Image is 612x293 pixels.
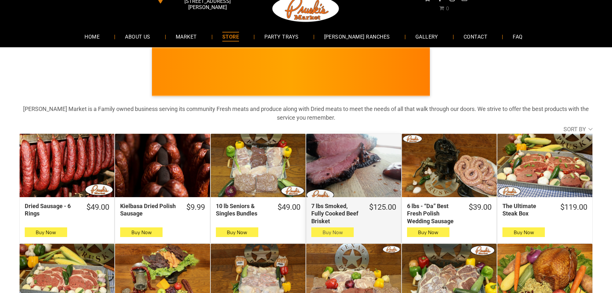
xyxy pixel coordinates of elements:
span: Buy Now [514,229,534,235]
div: $9.99 [186,202,205,212]
a: [PERSON_NAME] RANCHES [315,28,400,45]
a: FAQ [503,28,532,45]
a: CONTACT [454,28,497,45]
div: $49.00 [86,202,109,212]
span: Buy Now [323,229,343,235]
div: Dried Sausage - 6 Rings [25,202,78,217]
span: Buy Now [227,229,247,235]
div: $39.00 [469,202,492,212]
a: PARTY TRAYS [255,28,308,45]
strong: [PERSON_NAME] Market is a Family owned business serving its community Fresh meats and produce alo... [23,105,589,121]
div: 10 lb Seniors & Singles Bundles [216,202,269,217]
span: 0 [446,5,449,12]
a: STORE [213,28,249,45]
a: 10 lb Seniors &amp; Singles Bundles [211,134,306,197]
div: Kielbasa Dried Polish Sausage [120,202,178,217]
a: GALLERY [406,28,448,45]
button: Buy Now [502,227,545,237]
a: HOME [75,28,109,45]
button: Buy Now [25,227,67,237]
div: The Ultimate Steak Box [502,202,552,217]
div: $119.00 [560,202,587,212]
button: Buy Now [216,227,258,237]
a: MARKET [166,28,207,45]
span: Buy Now [418,229,438,235]
div: $125.00 [369,202,396,212]
a: 7 lbs Smoked, Fully Cooked Beef Brisket [306,134,401,197]
div: $49.00 [278,202,300,212]
a: $125.007 lbs Smoked, Fully Cooked Beef Brisket [306,202,401,225]
button: Buy Now [311,227,354,237]
a: $49.00Dried Sausage - 6 Rings [20,202,114,217]
a: $119.00The Ultimate Steak Box [497,202,592,217]
a: $49.0010 lb Seniors & Singles Bundles [211,202,306,217]
a: $9.99Kielbasa Dried Polish Sausage [115,202,210,217]
a: Dried Sausage - 6 Rings [20,134,114,197]
a: ABOUT US [115,28,160,45]
a: Kielbasa Dried Polish Sausage [115,134,210,197]
a: $39.006 lbs - “Da” Best Fresh Polish Wedding Sausage [402,202,497,225]
span: Buy Now [36,229,56,235]
div: 7 lbs Smoked, Fully Cooked Beef Brisket [311,202,360,225]
a: The Ultimate Steak Box [497,134,592,197]
button: Buy Now [407,227,449,237]
span: [PERSON_NAME] MARKET [426,76,552,87]
span: Buy Now [131,229,152,235]
div: 6 lbs - “Da” Best Fresh Polish Wedding Sausage [407,202,460,225]
button: Buy Now [120,227,163,237]
a: 6 lbs - “Da” Best Fresh Polish Wedding Sausage [402,134,497,197]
